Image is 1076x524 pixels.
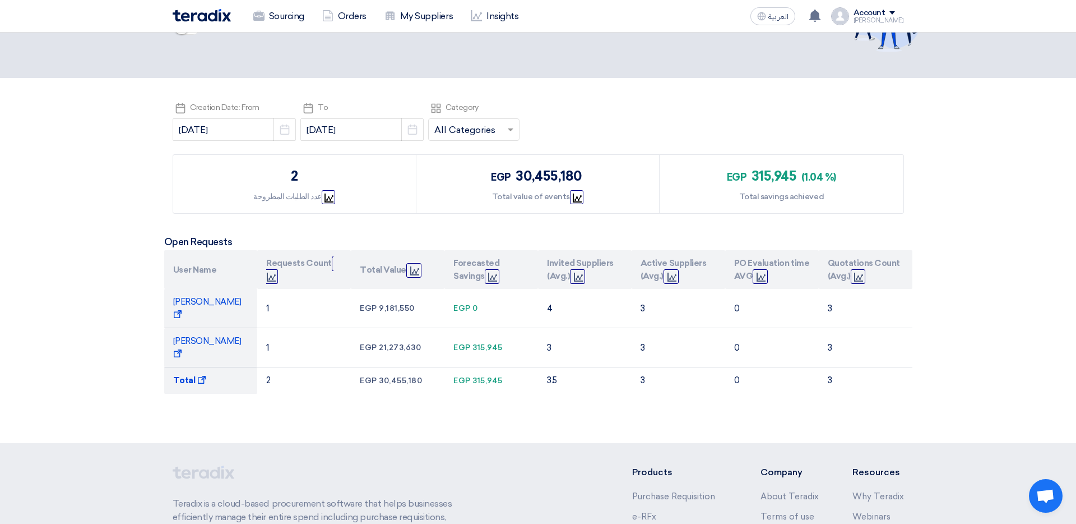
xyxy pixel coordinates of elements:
span: [PERSON_NAME] [173,336,242,359]
span: 21,273,630 [379,343,421,352]
a: Insights [462,4,527,29]
span: 30,455,180 [379,376,422,385]
a: Sourcing [244,4,313,29]
th: User Name [164,250,258,289]
span: egp [453,343,471,352]
span: egp [360,343,377,352]
a: Why Teradix [852,491,904,502]
span: egp [453,376,471,385]
a: Open chat [1029,479,1063,513]
span: egp [360,376,377,385]
span: Creation Date: From [190,103,259,112]
a: Orders [313,4,375,29]
td: 3 [632,367,725,394]
div: [PERSON_NAME] [854,17,904,24]
span: 315,945 [472,343,503,352]
td: 3 [819,367,912,394]
td: 1 [257,328,351,367]
div: Account [854,8,885,18]
div: 2 [291,166,298,186]
span: 9,181,550 [379,304,415,313]
img: Teradix logo [173,9,231,22]
div: عدد الطلبات المطروحة [253,191,335,203]
li: Products [632,466,727,479]
img: profile_test.png [831,7,849,25]
td: 3 [819,328,912,367]
td: 4 [538,289,632,328]
span: egp [727,171,747,183]
input: to [300,118,424,141]
span: Category [446,103,478,112]
h5: Open Requests [164,236,912,247]
span: 315,945 [752,168,797,184]
span: To [318,103,328,112]
td: 3 [632,328,725,367]
th: Total Value [351,250,444,289]
input: from [173,118,296,141]
td: 3 [632,289,725,328]
a: Terms of use [760,512,814,522]
td: 3 [819,289,912,328]
td: 0 [725,328,819,367]
span: 315,945 [472,376,503,385]
td: 1 [257,289,351,328]
span: (1.04 %) [801,171,836,183]
span: [PERSON_NAME] [173,297,242,320]
td: 2 [257,367,351,394]
span: العربية [768,13,789,21]
li: Resources [852,466,904,479]
span: egp [360,304,377,313]
a: Webinars [852,512,891,522]
td: 3.5 [538,367,632,394]
div: Total value of events [492,191,583,203]
span: 0 [472,304,478,313]
th: Quotations Count (Avg.) [819,250,912,289]
span: egp [491,171,511,183]
li: Company [760,466,819,479]
a: e-RFx [632,512,656,522]
a: Purchase Requisition [632,491,715,502]
th: PO Evaluation time AVG [725,250,819,289]
th: Forecasted Savings [444,250,538,289]
span: egp [453,304,471,313]
a: My Suppliers [375,4,462,29]
td: 0 [725,289,819,328]
th: Active Suppliers (Avg.) [632,250,725,289]
div: Total savings achieved [739,191,824,203]
th: Invited Suppliers (Avg.) [538,250,632,289]
span: 30,455,180 [516,168,582,184]
th: Requests Count [257,250,351,289]
b: Total [173,375,196,385]
a: About Teradix [760,491,819,502]
button: العربية [750,7,795,25]
td: 0 [725,367,819,394]
td: 3 [538,328,632,367]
